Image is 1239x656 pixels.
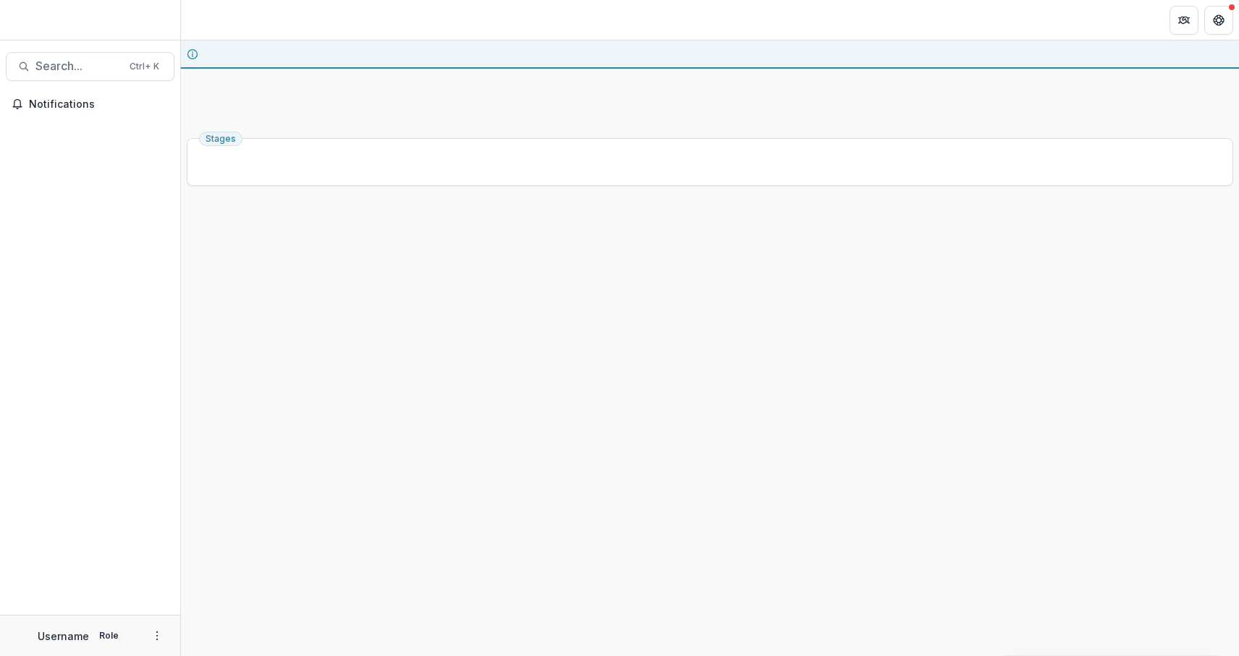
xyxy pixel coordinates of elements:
[1204,6,1233,35] button: Get Help
[206,134,236,144] span: Stages
[95,629,123,642] p: Role
[6,93,174,116] button: Notifications
[6,52,174,81] button: Search...
[38,629,89,644] p: Username
[1170,6,1198,35] button: Partners
[127,59,162,74] div: Ctrl + K
[29,98,169,111] span: Notifications
[35,59,121,73] span: Search...
[148,627,166,644] button: More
